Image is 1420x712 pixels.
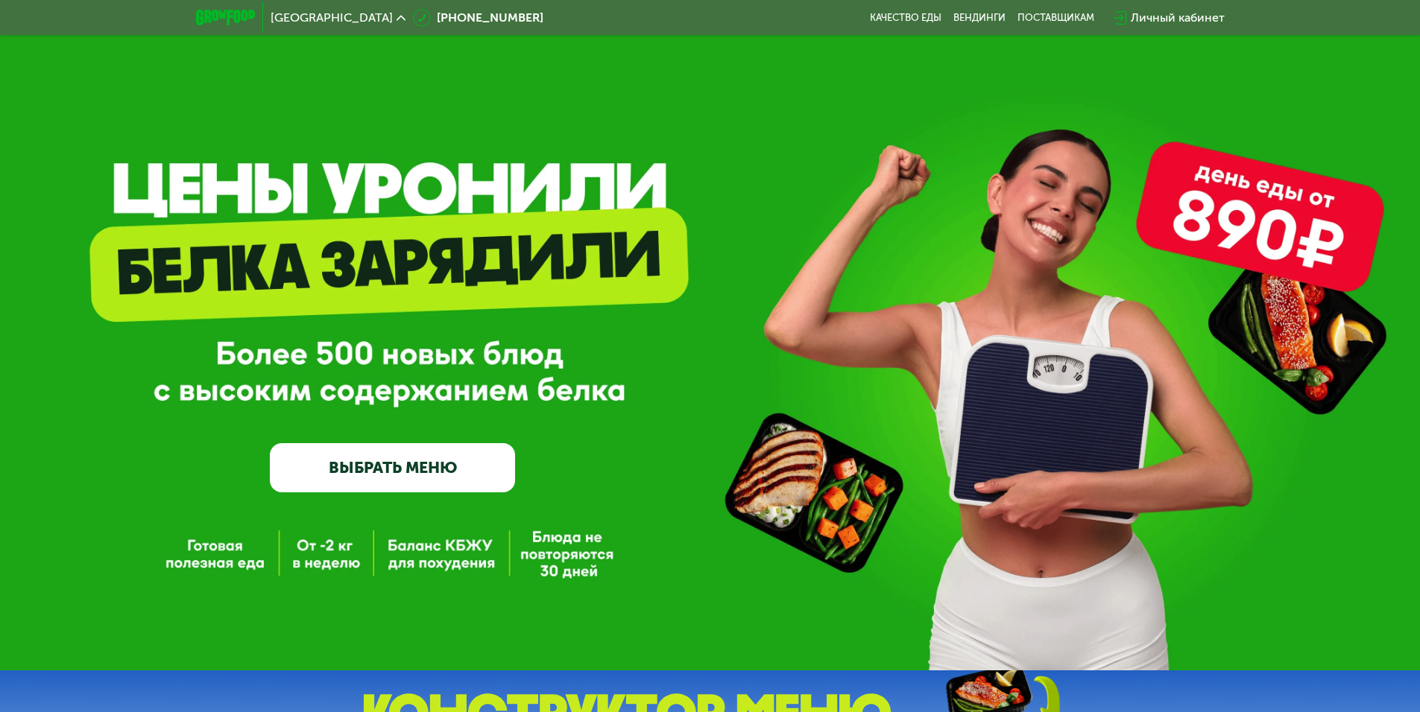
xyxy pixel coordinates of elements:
[1017,12,1094,24] div: поставщикам
[953,12,1006,24] a: Вендинги
[271,12,393,24] span: [GEOGRAPHIC_DATA]
[270,443,515,492] a: ВЫБРАТЬ МЕНЮ
[413,9,543,27] a: [PHONE_NUMBER]
[1131,9,1225,27] div: Личный кабинет
[870,12,941,24] a: Качество еды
